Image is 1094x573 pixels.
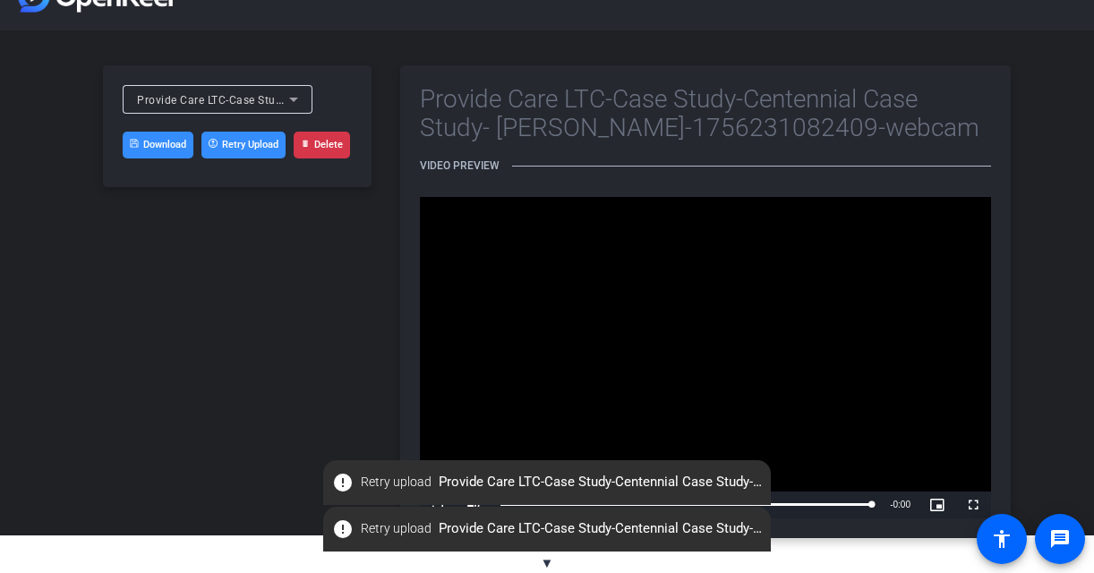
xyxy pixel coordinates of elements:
span: Provide Care LTC-Case Study-Centennial Case Study- [PERSON_NAME]-1756230269427-webcam [323,466,771,499]
mat-icon: error [332,518,354,540]
h3: Video Preview [420,159,991,172]
button: Picture-in-Picture [919,492,955,518]
button: Retry Upload [201,132,286,158]
span: - [890,500,893,509]
div: Progress Bar [500,503,872,506]
mat-icon: accessibility [991,528,1013,550]
div: Video Player [420,197,991,518]
mat-icon: error [332,472,354,493]
span: Provide Care LTC-Case Study-Centennial Case Study- [PERSON_NAME]-1756231082409-webcam [323,513,771,545]
h2: Provide Care LTC-Case Study-Centennial Case Study- [PERSON_NAME]-1756231082409-webcam [420,85,991,142]
button: Mute [456,492,491,518]
button: Delete [294,132,350,158]
span: 0:00 [893,500,910,509]
span: Retry upload [361,473,432,492]
span: Provide Care LTC-Case Study-Centennial Case Study- [PERSON_NAME]-1756231082409-webcam [137,92,641,107]
span: Retry upload [361,519,432,538]
button: Replay [420,492,456,518]
span: ▼ [541,555,554,571]
button: Fullscreen [955,492,991,518]
a: Download [123,132,193,158]
mat-icon: message [1049,528,1071,550]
